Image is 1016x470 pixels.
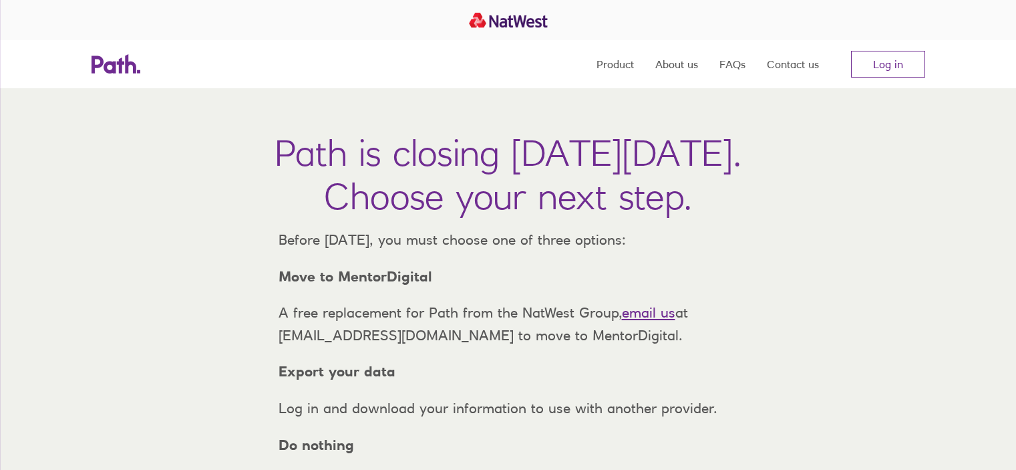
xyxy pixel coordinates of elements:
[268,229,749,251] p: Before [DATE], you must choose one of three options:
[279,437,354,453] strong: Do nothing
[622,304,675,321] a: email us
[719,40,745,88] a: FAQs
[279,268,432,285] strong: Move to MentorDigital
[597,40,634,88] a: Product
[655,40,698,88] a: About us
[767,40,819,88] a: Contact us
[275,131,741,218] h1: Path is closing [DATE][DATE]. Choose your next step.
[851,51,925,78] a: Log in
[279,363,395,380] strong: Export your data
[268,302,749,346] p: A free replacement for Path from the NatWest Group, at [EMAIL_ADDRESS][DOMAIN_NAME] to move to Me...
[268,397,749,420] p: Log in and download your information to use with another provider.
